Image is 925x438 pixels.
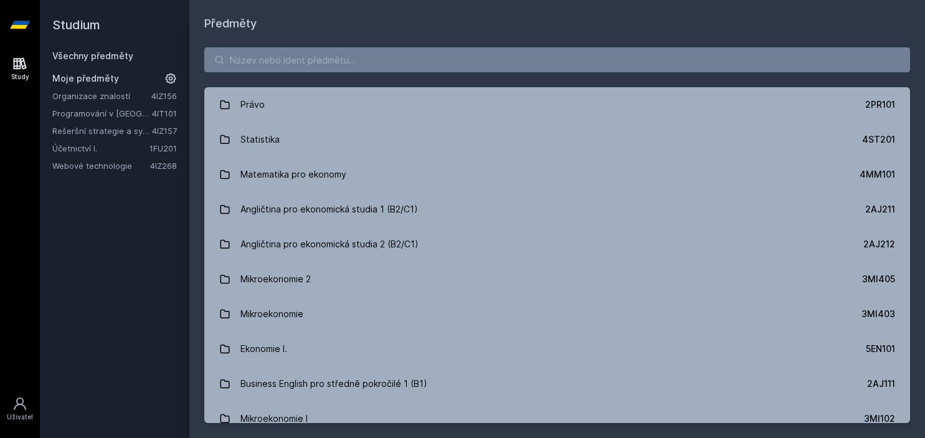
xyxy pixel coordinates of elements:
[204,122,910,157] a: Statistika 4ST201
[149,143,177,153] a: 1FU201
[152,108,177,118] a: 4IT101
[862,273,895,285] div: 3MI405
[863,238,895,250] div: 2AJ212
[240,127,280,152] div: Statistika
[204,262,910,297] a: Mikroekonomie 2 3MI405
[240,162,346,187] div: Matematika pro ekonomy
[52,107,152,120] a: Programování v [GEOGRAPHIC_DATA]
[866,343,895,355] div: 5EN101
[152,126,177,136] a: 4IZ157
[52,142,149,155] a: Účetnictví I.
[865,98,895,111] div: 2PR101
[865,203,895,216] div: 2AJ211
[2,390,37,428] a: Uživatel
[204,401,910,436] a: Mikroekonomie I 3MI102
[2,50,37,88] a: Study
[204,227,910,262] a: Angličtina pro ekonomická studia 2 (B2/C1) 2AJ212
[11,72,29,82] div: Study
[204,297,910,331] a: Mikroekonomie 3MI403
[52,90,151,102] a: Organizace znalostí
[860,168,895,181] div: 4MM101
[240,232,419,257] div: Angličtina pro ekonomická studia 2 (B2/C1)
[52,72,119,85] span: Moje předměty
[240,336,287,361] div: Ekonomie I.
[240,406,308,431] div: Mikroekonomie I
[204,87,910,122] a: Právo 2PR101
[862,133,895,146] div: 4ST201
[240,302,303,326] div: Mikroekonomie
[150,161,177,171] a: 4IZ268
[204,157,910,192] a: Matematika pro ekonomy 4MM101
[52,159,150,172] a: Webové technologie
[240,267,311,292] div: Mikroekonomie 2
[7,412,33,422] div: Uživatel
[151,91,177,101] a: 4IZ156
[204,15,910,32] h1: Předměty
[864,412,895,425] div: 3MI102
[52,50,133,61] a: Všechny předměty
[867,378,895,390] div: 2AJ111
[240,371,427,396] div: Business English pro středně pokročilé 1 (B1)
[861,308,895,320] div: 3MI403
[204,366,910,401] a: Business English pro středně pokročilé 1 (B1) 2AJ111
[204,47,910,72] input: Název nebo ident předmětu…
[52,125,152,137] a: Rešeršní strategie a systémy
[204,331,910,366] a: Ekonomie I. 5EN101
[240,92,265,117] div: Právo
[204,192,910,227] a: Angličtina pro ekonomická studia 1 (B2/C1) 2AJ211
[240,197,418,222] div: Angličtina pro ekonomická studia 1 (B2/C1)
